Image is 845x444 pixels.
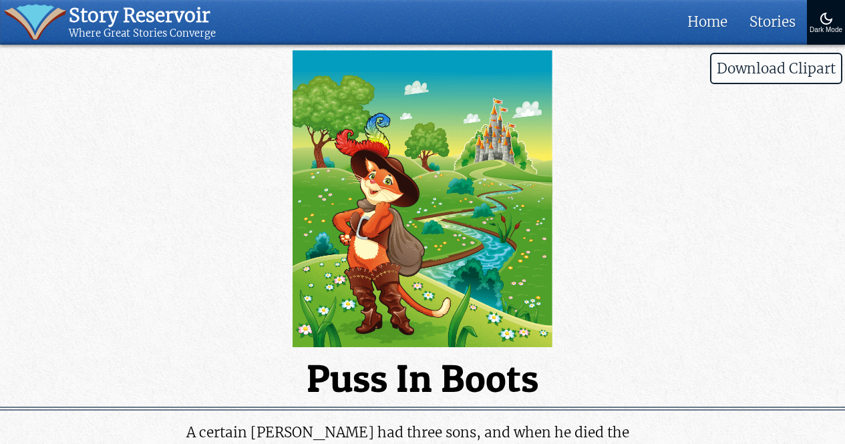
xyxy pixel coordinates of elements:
span: Download Clipart [710,53,842,84]
div: Dark Mode [810,27,842,34]
div: Where Great Stories Converge [69,27,216,40]
img: icon of book with waver spilling out. [4,4,66,40]
img: Turn On Dark Mode [818,11,834,27]
div: Story Reservoir [69,4,216,27]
